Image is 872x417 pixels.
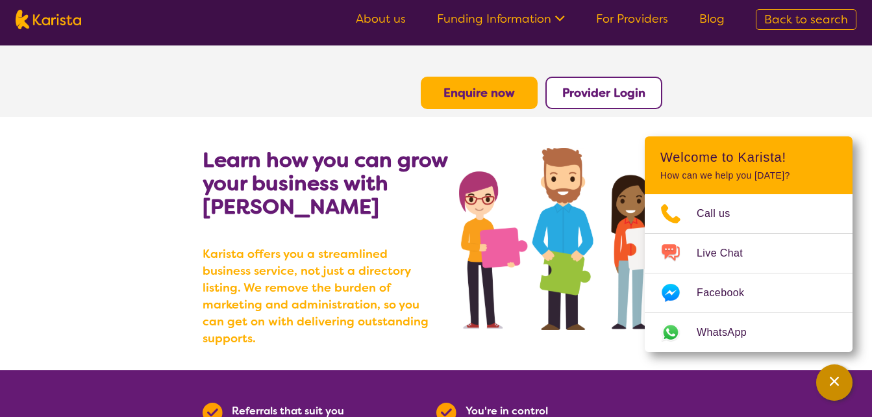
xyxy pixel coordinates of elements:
ul: Choose channel [645,194,853,352]
a: Funding Information [437,11,565,27]
b: Karista offers you a streamlined business service, not just a directory listing. We remove the bu... [203,246,436,347]
b: Learn how you can grow your business with [PERSON_NAME] [203,146,447,220]
p: How can we help you [DATE]? [660,170,837,181]
span: Facebook [697,283,760,303]
h2: Welcome to Karista! [660,149,837,165]
div: Channel Menu [645,136,853,352]
button: Channel Menu [816,364,853,401]
a: For Providers [596,11,668,27]
img: Karista logo [16,10,81,29]
span: Back to search [764,12,848,27]
span: Live Chat [697,244,758,263]
a: Blog [699,11,725,27]
a: Enquire now [443,85,515,101]
img: grow your business with Karista [459,148,669,330]
a: About us [356,11,406,27]
button: Provider Login [545,77,662,109]
a: Web link opens in a new tab. [645,313,853,352]
a: Back to search [756,9,856,30]
span: WhatsApp [697,323,762,342]
a: Provider Login [562,85,645,101]
button: Enquire now [421,77,538,109]
span: Call us [697,204,746,223]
